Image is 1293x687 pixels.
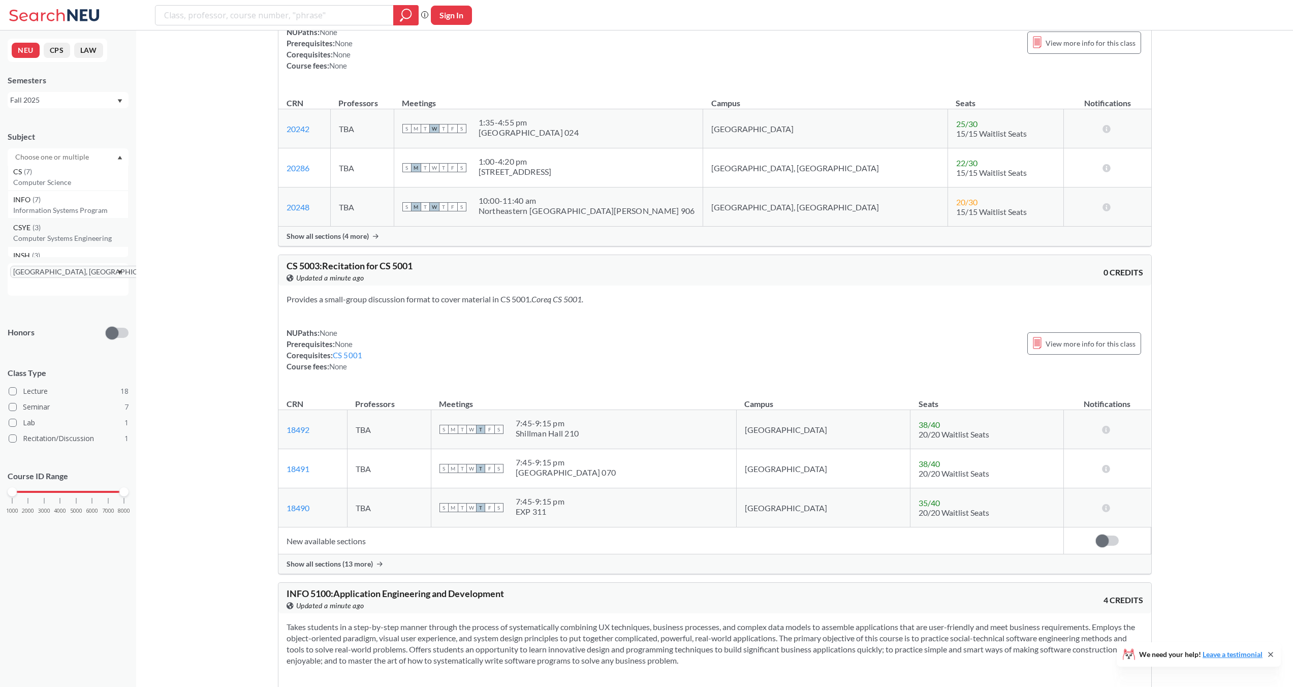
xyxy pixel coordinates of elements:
[24,167,32,176] span: ( 7 )
[22,508,34,514] span: 2000
[10,266,172,278] span: [GEOGRAPHIC_DATA], [GEOGRAPHIC_DATA]X to remove pill
[8,75,129,86] div: Semesters
[287,464,309,474] a: 18491
[1103,595,1143,606] span: 4 CREDITS
[10,151,96,163] input: Choose one or multiple
[1046,337,1136,350] span: View more info for this class
[9,416,129,429] label: Lab
[124,433,129,444] span: 1
[919,498,940,508] span: 35 / 40
[12,43,40,58] button: NEU
[439,124,448,133] span: T
[8,92,129,108] div: Fall 2025Dropdown arrow
[117,270,122,274] svg: Dropdown arrow
[458,503,467,512] span: T
[287,98,303,109] div: CRN
[421,124,430,133] span: T
[287,398,303,410] div: CRN
[412,163,421,172] span: M
[320,27,338,37] span: None
[494,425,503,434] span: S
[956,158,977,168] span: 22 / 30
[124,401,129,413] span: 7
[33,223,41,232] span: ( 3 )
[948,87,1063,109] th: Seats
[919,459,940,469] span: 38 / 40
[33,195,41,204] span: ( 7 )
[494,503,503,512] span: S
[1046,37,1136,49] span: View more info for this class
[296,600,364,611] span: Updated a minute ago
[287,26,353,71] div: NUPaths: Prerequisites: Corequisites: Course fees:
[330,148,394,188] td: TBA
[6,508,18,514] span: 1000
[400,8,412,22] svg: magnifying glass
[476,464,485,473] span: T
[421,202,430,211] span: T
[124,417,129,428] span: 1
[956,207,1027,216] span: 15/15 Waitlist Seats
[287,260,413,271] span: CS 5003 : Recitation for CS 5001
[516,428,579,439] div: Shillman Hall 210
[10,95,116,106] div: Fall 2025
[402,202,412,211] span: S
[449,464,458,473] span: M
[703,109,948,148] td: [GEOGRAPHIC_DATA]
[393,5,419,25] div: magnifying glass
[516,457,616,467] div: 7:45 - 9:15 pm
[120,386,129,397] span: 18
[74,43,103,58] button: LAW
[956,119,977,129] span: 25 / 30
[9,432,129,445] label: Recitation/Discussion
[70,508,82,514] span: 5000
[703,87,948,109] th: Campus
[449,425,458,434] span: M
[485,464,494,473] span: F
[956,129,1027,138] span: 15/15 Waitlist Seats
[736,488,910,527] td: [GEOGRAPHIC_DATA]
[458,464,467,473] span: T
[117,155,122,160] svg: Dropdown arrow
[439,163,448,172] span: T
[439,202,448,211] span: T
[412,124,421,133] span: M
[910,388,1064,410] th: Seats
[296,272,364,284] span: Updated a minute ago
[516,507,564,517] div: EXP 311
[278,554,1151,574] div: Show all sections (13 more)
[287,559,373,569] span: Show all sections (13 more)
[736,388,910,410] th: Campus
[13,177,128,188] p: Computer Science
[430,202,439,211] span: W
[13,222,33,233] span: CSYE
[8,367,129,379] span: Class Type
[412,202,421,211] span: M
[457,124,466,133] span: S
[467,425,476,434] span: W
[333,50,351,59] span: None
[402,124,412,133] span: S
[467,503,476,512] span: W
[8,471,129,482] p: Course ID Range
[394,87,703,109] th: Meetings
[479,128,579,138] div: [GEOGRAPHIC_DATA] 024
[1203,650,1263,659] a: Leave a testimonial
[330,87,394,109] th: Professors
[278,527,1064,554] td: New available sections
[494,464,503,473] span: S
[431,388,736,410] th: Meetings
[479,157,552,167] div: 1:00 - 4:20 pm
[1139,651,1263,658] span: We need your help!
[467,464,476,473] span: W
[287,232,369,241] span: Show all sections (4 more)
[919,420,940,429] span: 38 / 40
[287,163,309,173] a: 20286
[86,508,98,514] span: 6000
[448,202,457,211] span: F
[8,263,129,296] div: [GEOGRAPHIC_DATA], [GEOGRAPHIC_DATA]X to remove pillDropdown arrow
[9,385,129,398] label: Lecture
[919,429,989,439] span: 20/20 Waitlist Seats
[329,61,348,70] span: None
[287,588,504,599] span: INFO 5100 : Application Engineering and Development
[458,425,467,434] span: T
